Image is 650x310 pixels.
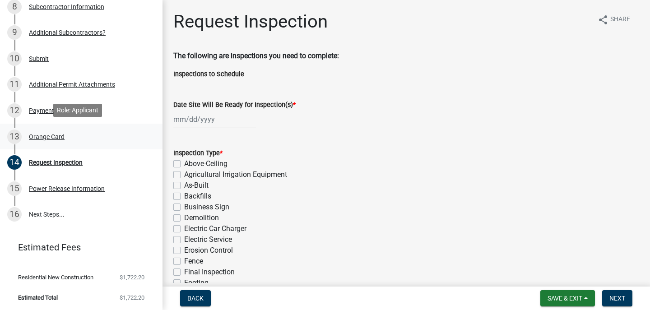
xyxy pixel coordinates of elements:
button: shareShare [590,11,637,28]
label: Footing [184,278,209,288]
input: mm/dd/yyyy [173,110,256,129]
span: Share [610,14,630,25]
div: 13 [7,130,22,144]
div: 15 [7,181,22,196]
button: Next [602,290,632,306]
div: 10 [7,51,22,66]
div: Submit [29,56,49,62]
div: 12 [7,103,22,118]
label: Demolition [184,213,219,223]
label: Electric Car Charger [184,223,246,234]
div: 16 [7,207,22,222]
span: Save & Exit [548,295,582,302]
a: Estimated Fees [7,238,148,256]
button: Back [180,290,211,306]
i: share [598,14,608,25]
span: Residential New Construction [18,274,93,280]
label: Backfills [184,191,211,202]
h1: Request Inspection [173,11,328,32]
div: 11 [7,77,22,92]
div: Subcontractor Information [29,4,104,10]
span: Next [609,295,625,302]
label: Agricultural Irrigation Equipment [184,169,287,180]
div: Additional Permit Attachments [29,81,115,88]
span: Back [187,295,204,302]
label: Above-Ceiling [184,158,227,169]
label: Erosion Control [184,245,233,256]
strong: The following are inspections you need to complete: [173,51,339,60]
div: Additional Subcontractors? [29,29,106,36]
div: Role: Applicant [53,104,102,117]
div: 9 [7,25,22,40]
label: Final Inspection [184,267,235,278]
div: Payment [29,107,54,114]
label: Business Sign [184,202,229,213]
div: 14 [7,155,22,170]
span: $1,722.20 [120,295,144,301]
div: Orange Card [29,134,65,140]
label: Electric Service [184,234,232,245]
div: Power Release Information [29,185,105,192]
div: Request Inspection [29,159,83,166]
label: Fence [184,256,203,267]
label: Inspections to Schedule [173,71,244,78]
span: Estimated Total [18,295,58,301]
label: As-Built [184,180,209,191]
span: $1,722.20 [120,274,144,280]
label: Inspection Type [173,150,223,157]
label: Date Site Will Be Ready for Inspection(s) [173,102,296,108]
button: Save & Exit [540,290,595,306]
